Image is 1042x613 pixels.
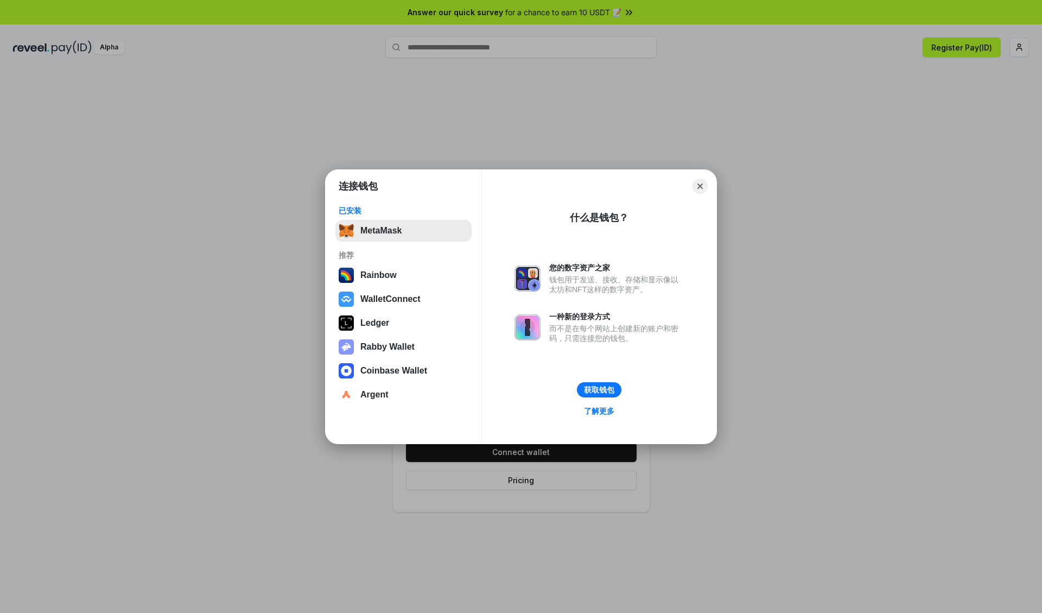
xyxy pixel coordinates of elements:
[339,250,468,260] div: 推荐
[514,266,541,292] img: svg+xml,%3Csvg%20xmlns%3D%22http%3A%2F%2Fwww.w3.org%2F2000%2Fsvg%22%20fill%3D%22none%22%20viewBox...
[360,342,415,352] div: Rabby Wallet
[577,404,621,418] a: 了解更多
[360,226,402,236] div: MetaMask
[549,312,684,321] div: 一种新的登录方式
[577,382,621,397] button: 获取钱包
[339,315,354,331] img: svg+xml,%3Csvg%20xmlns%3D%22http%3A%2F%2Fwww.w3.org%2F2000%2Fsvg%22%20width%3D%2228%22%20height%3...
[514,314,541,340] img: svg+xml,%3Csvg%20xmlns%3D%22http%3A%2F%2Fwww.w3.org%2F2000%2Fsvg%22%20fill%3D%22none%22%20viewBox...
[339,206,468,216] div: 已安装
[549,324,684,343] div: 而不是在每个网站上创建新的账户和密码，只需连接您的钱包。
[339,292,354,307] img: svg+xml,%3Csvg%20width%3D%2228%22%20height%3D%2228%22%20viewBox%3D%220%200%2028%2028%22%20fill%3D...
[549,275,684,294] div: 钱包用于发送、接收、存储和显示像以太坊和NFT这样的数字资产。
[339,387,354,402] img: svg+xml,%3Csvg%20width%3D%2228%22%20height%3D%2228%22%20viewBox%3D%220%200%2028%2028%22%20fill%3D...
[570,211,628,224] div: 什么是钱包？
[339,223,354,238] img: svg+xml,%3Csvg%20fill%3D%22none%22%20height%3D%2233%22%20viewBox%3D%220%200%2035%2033%22%20width%...
[692,179,708,194] button: Close
[335,264,472,286] button: Rainbow
[549,263,684,273] div: 您的数字资产之家
[360,366,427,376] div: Coinbase Wallet
[335,360,472,382] button: Coinbase Wallet
[335,384,472,406] button: Argent
[335,336,472,358] button: Rabby Wallet
[584,385,614,395] div: 获取钱包
[339,268,354,283] img: svg+xml,%3Csvg%20width%3D%22120%22%20height%3D%22120%22%20viewBox%3D%220%200%20120%20120%22%20fil...
[339,339,354,355] img: svg+xml,%3Csvg%20xmlns%3D%22http%3A%2F%2Fwww.w3.org%2F2000%2Fsvg%22%20fill%3D%22none%22%20viewBox...
[360,318,389,328] div: Ledger
[360,294,421,304] div: WalletConnect
[335,312,472,334] button: Ledger
[360,390,389,400] div: Argent
[360,270,397,280] div: Rainbow
[584,406,614,416] div: 了解更多
[335,288,472,310] button: WalletConnect
[339,180,378,193] h1: 连接钱包
[339,363,354,378] img: svg+xml,%3Csvg%20width%3D%2228%22%20height%3D%2228%22%20viewBox%3D%220%200%2028%2028%22%20fill%3D...
[335,220,472,242] button: MetaMask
